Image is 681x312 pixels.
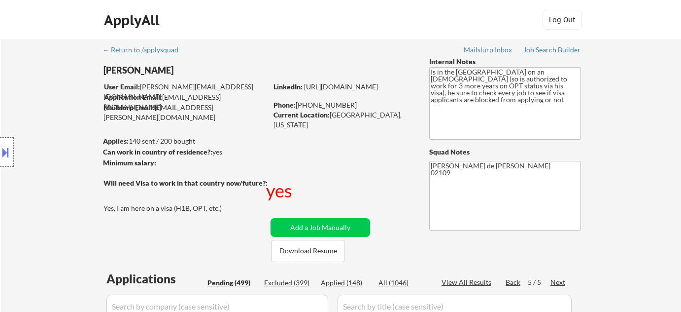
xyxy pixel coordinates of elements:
[543,10,582,30] button: Log Out
[103,64,306,77] div: [PERSON_NAME]
[264,278,313,288] div: Excluded (399)
[103,179,268,187] strong: Will need Visa to work in that country now/future?:
[464,46,513,56] a: Mailslurp Inbox
[273,101,296,109] strong: Phone:
[506,277,521,287] div: Back
[528,277,550,287] div: 5 / 5
[266,178,294,203] div: yes
[103,103,267,122] div: [EMAIL_ADDRESS][PERSON_NAME][DOMAIN_NAME]
[429,57,581,67] div: Internal Notes
[103,136,267,146] div: 140 sent / 200 bought
[102,46,188,56] a: ← Return to /applysquad
[104,12,162,29] div: ApplyAll
[442,277,494,287] div: View All Results
[103,203,270,213] div: Yes, I am here on a visa (H1B, OPT, etc.)
[102,46,188,53] div: ← Return to /applysquad
[207,278,257,288] div: Pending (499)
[104,92,267,112] div: [EMAIL_ADDRESS][DOMAIN_NAME]
[273,111,330,119] strong: Current Location:
[321,278,370,288] div: Applied (148)
[273,110,413,129] div: [GEOGRAPHIC_DATA], [US_STATE]
[273,82,303,91] strong: LinkedIn:
[304,82,378,91] a: [URL][DOMAIN_NAME]
[378,278,428,288] div: All (1046)
[103,147,264,157] div: yes
[523,46,581,53] div: Job Search Builder
[550,277,566,287] div: Next
[271,218,370,237] button: Add a Job Manually
[273,100,413,110] div: [PHONE_NUMBER]
[106,273,204,285] div: Applications
[429,147,581,157] div: Squad Notes
[523,46,581,56] a: Job Search Builder
[272,240,344,262] button: Download Resume
[104,82,267,101] div: [PERSON_NAME][EMAIL_ADDRESS][DOMAIN_NAME]
[464,46,513,53] div: Mailslurp Inbox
